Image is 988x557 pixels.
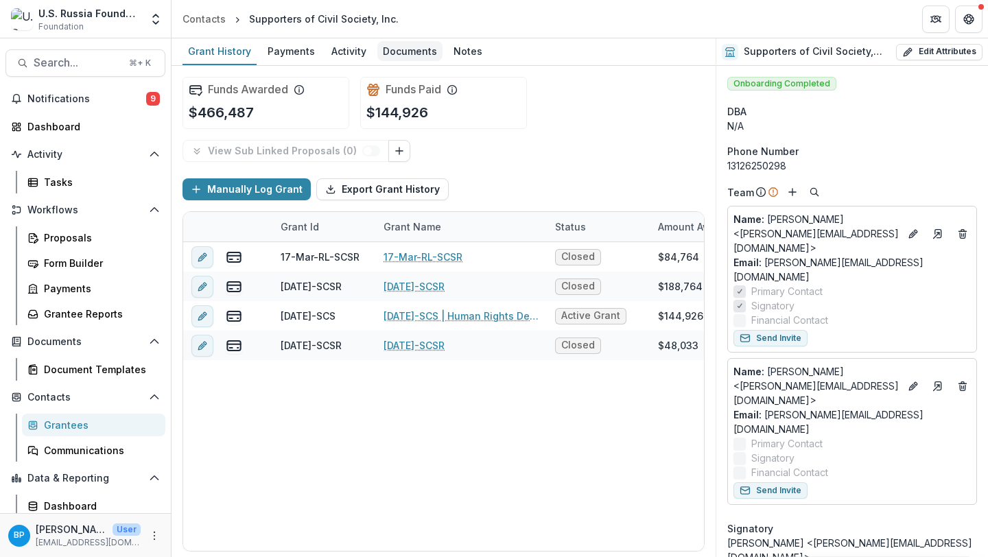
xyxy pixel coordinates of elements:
a: Notes [448,38,488,65]
button: Edit [905,226,921,242]
div: U.S. Russia Foundation [38,6,141,21]
span: Primary Contact [751,436,823,451]
button: view-payments [226,278,242,295]
button: Partners [922,5,950,33]
p: View Sub Linked Proposals ( 0 ) [208,145,362,157]
div: Tasks [44,175,154,189]
span: Data & Reporting [27,473,143,484]
button: Export Grant History [316,178,449,200]
div: Grantee Reports [44,307,154,321]
p: $466,487 [189,102,254,123]
span: Activity [27,149,143,161]
div: 17-Mar-RL-SCSR [281,250,360,264]
p: [PERSON_NAME] [36,522,107,536]
button: Open Workflows [5,199,165,221]
button: Manually Log Grant [183,178,311,200]
div: Grant Name [375,212,547,241]
a: Go to contact [927,223,949,245]
div: Proposals [44,230,154,245]
p: User [113,523,141,536]
a: Email: [PERSON_NAME][EMAIL_ADDRESS][DOMAIN_NAME] [733,255,971,284]
button: Send Invite [733,330,808,346]
div: Communications [44,443,154,458]
a: Grantee Reports [22,303,165,325]
span: Email: [733,257,762,268]
button: View Sub Linked Proposals (0) [183,140,389,162]
span: Phone Number [727,144,799,158]
a: [DATE]-SCS | Human Rights Defenders and the Rule of Law [384,309,539,323]
span: Signatory [751,451,795,465]
a: Dashboard [22,495,165,517]
div: $144,926 [658,309,703,323]
div: Contacts [183,12,226,26]
span: Workflows [27,204,143,216]
nav: breadcrumb [177,9,404,29]
button: Search... [5,49,165,77]
button: Link Grants [388,140,410,162]
a: Payments [22,277,165,300]
span: Signatory [727,521,773,536]
button: view-payments [226,249,242,265]
div: Documents [377,41,443,61]
div: [DATE]-SCS [281,309,336,323]
button: Add [784,184,801,200]
div: Form Builder [44,256,154,270]
span: 9 [146,92,160,106]
a: Name: [PERSON_NAME] <[PERSON_NAME][EMAIL_ADDRESS][DOMAIN_NAME]> [733,364,899,407]
a: Communications [22,439,165,462]
button: Deletes [954,378,971,394]
span: Financial Contact [751,465,828,479]
div: Amount Awarded [650,212,753,241]
div: Document Templates [44,362,154,377]
img: U.S. Russia Foundation [11,8,33,30]
div: [DATE]-SCSR [281,338,342,353]
div: Dashboard [27,119,154,134]
button: Get Help [955,5,983,33]
a: Name: [PERSON_NAME] <[PERSON_NAME][EMAIL_ADDRESS][DOMAIN_NAME]> [733,212,899,255]
div: Grant Id [272,212,375,241]
a: Proposals [22,226,165,249]
a: 17-Mar-RL-SCSR [384,250,462,264]
div: Supporters of Civil Society, Inc. [249,12,399,26]
div: Payments [262,41,320,61]
button: edit [191,276,213,298]
div: Status [547,220,594,234]
span: DBA [727,104,746,119]
button: Open Contacts [5,386,165,408]
span: Closed [561,251,595,263]
div: N/A [727,119,977,133]
a: [DATE]-SCSR [384,279,445,294]
div: $188,764 [658,279,703,294]
a: Grantees [22,414,165,436]
a: Payments [262,38,320,65]
span: Financial Contact [751,313,828,327]
a: Contacts [177,9,231,29]
div: Grantees [44,418,154,432]
div: 13126250298 [727,158,977,173]
button: Notifications9 [5,88,165,110]
button: Open Data & Reporting [5,467,165,489]
div: Grant History [183,41,257,61]
a: Grant History [183,38,257,65]
a: Form Builder [22,252,165,274]
p: [EMAIL_ADDRESS][DOMAIN_NAME] [36,536,141,549]
span: Foundation [38,21,84,33]
span: Closed [561,340,595,351]
div: $48,033 [658,338,698,353]
div: Status [547,212,650,241]
div: Amount Awarded [650,220,747,234]
button: Open Documents [5,331,165,353]
h2: Funds Paid [386,83,441,96]
span: Notifications [27,93,146,105]
div: Grant Name [375,220,449,234]
div: Activity [326,41,372,61]
div: $84,764 [658,250,699,264]
p: $144,926 [366,102,428,123]
div: Grant Id [272,220,327,234]
a: [DATE]-SCSR [384,338,445,353]
p: [PERSON_NAME] <[PERSON_NAME][EMAIL_ADDRESS][DOMAIN_NAME]> [733,212,899,255]
div: Bennett P [14,531,25,540]
div: ⌘ + K [126,56,154,71]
